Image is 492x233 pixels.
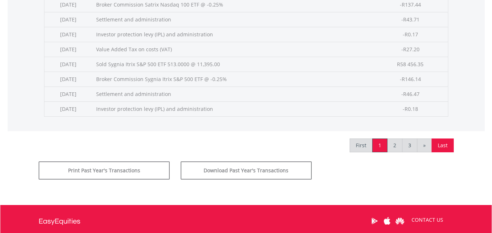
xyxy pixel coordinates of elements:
[403,105,418,112] span: -R0.18
[432,138,454,152] a: Last
[44,12,93,27] td: [DATE]
[93,87,373,101] td: Settlement and administration
[44,87,93,101] td: [DATE]
[401,46,420,53] span: -R27.20
[44,42,93,57] td: [DATE]
[403,31,418,38] span: -R0.17
[93,57,373,72] td: Sold Sygnia Itrix S&P 500 ETF 513.0000 @ 11,395.00
[44,27,93,42] td: [DATE]
[44,101,93,116] td: [DATE]
[93,101,373,116] td: Investor protection levy (IPL) and administration
[93,27,373,42] td: Investor protection levy (IPL) and administration
[93,12,373,27] td: Settlement and administration
[93,42,373,57] td: Value Added Tax on costs (VAT)
[181,161,312,180] button: Download Past Year's Transactions
[400,76,421,83] span: -R146.14
[417,138,432,152] a: »
[368,210,381,232] a: Google Play
[402,138,417,152] a: 3
[406,210,448,230] a: CONTACT US
[394,210,406,232] a: Huawei
[401,91,420,97] span: -R46.47
[387,138,402,152] a: 2
[381,210,394,232] a: Apple
[350,138,373,152] a: First
[397,61,424,68] span: R58 456.35
[44,72,93,87] td: [DATE]
[372,138,387,152] a: 1
[39,161,170,180] button: Print Past Year's Transactions
[400,1,421,8] span: -R137.44
[401,16,420,23] span: -R43.71
[44,57,93,72] td: [DATE]
[93,72,373,87] td: Broker Commission Sygnia Itrix S&P 500 ETF @ -0.25%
